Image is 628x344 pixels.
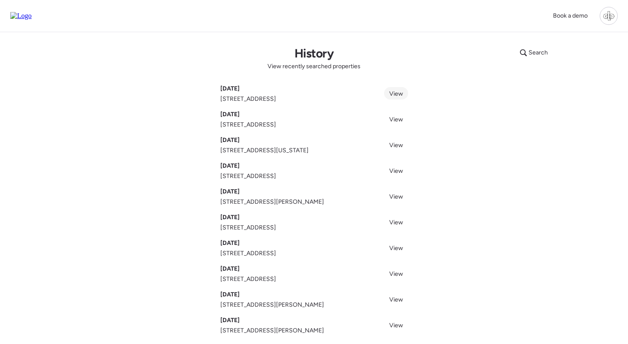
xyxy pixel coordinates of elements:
span: View [389,219,403,226]
a: View [384,267,408,280]
span: View [389,322,403,329]
span: [STREET_ADDRESS] [220,95,276,103]
span: [DATE] [220,187,240,196]
span: Search [529,48,548,57]
a: View [384,216,408,228]
span: [STREET_ADDRESS] [220,275,276,284]
a: View [384,293,408,305]
span: [STREET_ADDRESS][US_STATE] [220,146,309,155]
span: View [389,90,403,97]
span: [DATE] [220,162,240,170]
a: View [384,139,408,151]
span: [STREET_ADDRESS] [220,172,276,181]
span: [STREET_ADDRESS][PERSON_NAME] [220,301,324,309]
span: [DATE] [220,213,240,222]
a: View [384,87,408,100]
h1: History [294,46,334,60]
span: View recently searched properties [267,62,361,71]
span: [STREET_ADDRESS][PERSON_NAME] [220,198,324,206]
a: View [384,190,408,202]
span: View [389,270,403,278]
span: [DATE] [220,290,240,299]
span: View [389,167,403,175]
span: [STREET_ADDRESS] [220,223,276,232]
a: View [384,113,408,125]
span: [DATE] [220,316,240,325]
span: [DATE] [220,239,240,247]
span: [STREET_ADDRESS] [220,121,276,129]
span: View [389,142,403,149]
span: [DATE] [220,110,240,119]
span: [DATE] [220,136,240,145]
a: View [384,164,408,177]
span: [DATE] [220,265,240,273]
a: View [384,319,408,331]
span: View [389,244,403,252]
span: View [389,193,403,200]
span: View [389,116,403,123]
span: [STREET_ADDRESS] [220,249,276,258]
a: View [384,241,408,254]
span: [STREET_ADDRESS][PERSON_NAME] [220,326,324,335]
span: Book a demo [553,12,588,19]
span: View [389,296,403,303]
span: [DATE] [220,84,240,93]
img: Logo [10,12,32,20]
